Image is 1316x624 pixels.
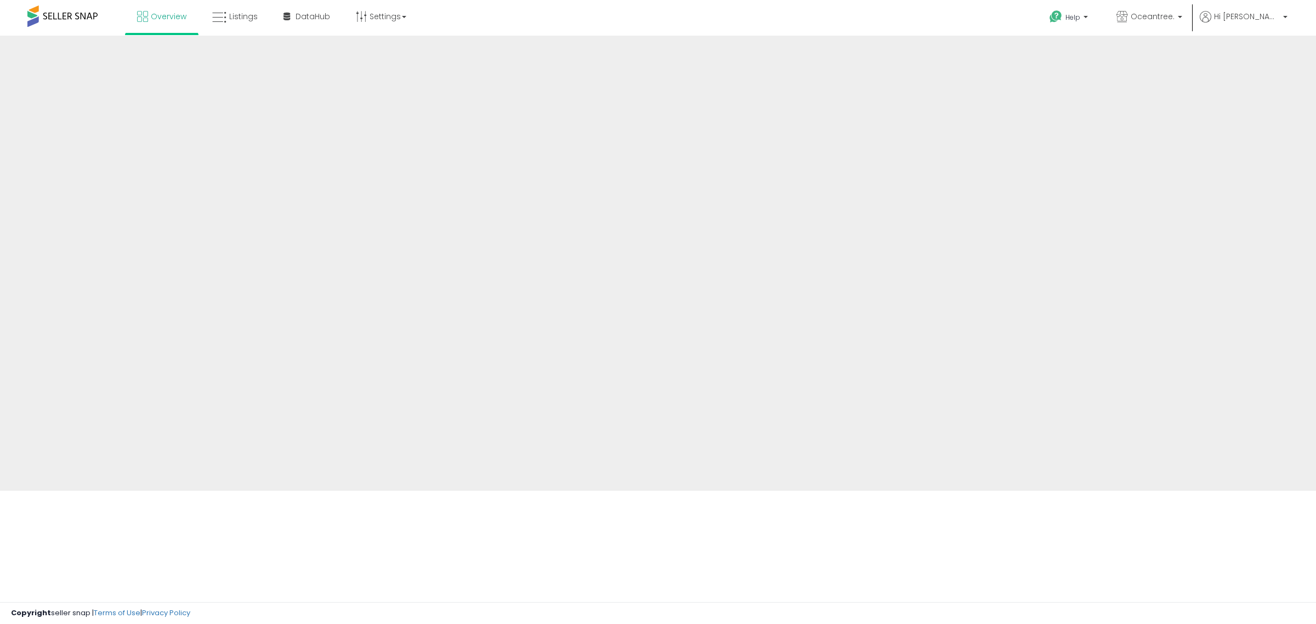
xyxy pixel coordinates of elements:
span: Hi [PERSON_NAME] [1214,11,1280,22]
a: Hi [PERSON_NAME] [1200,11,1287,36]
span: DataHub [296,11,330,22]
span: Help [1065,13,1080,22]
i: Get Help [1049,10,1063,24]
a: Help [1041,2,1099,36]
span: Overview [151,11,186,22]
span: Oceantree. [1131,11,1175,22]
span: Listings [229,11,258,22]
